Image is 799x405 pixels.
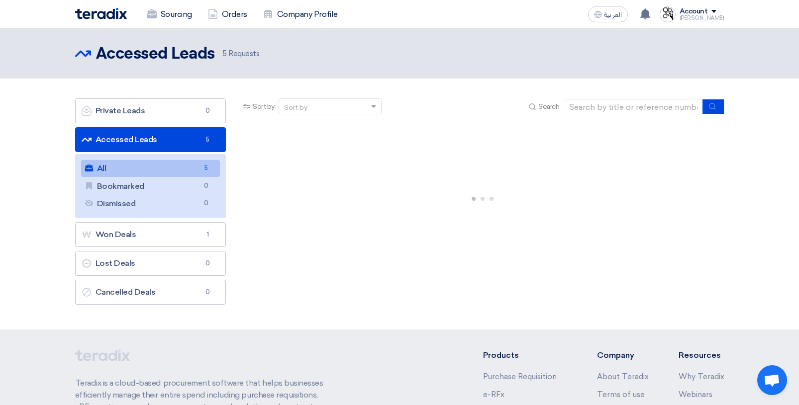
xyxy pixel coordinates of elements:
[201,258,213,268] span: 0
[139,3,200,25] a: Sourcing
[253,101,275,112] span: Sort by
[597,372,649,381] a: About Teradix
[679,349,724,361] li: Resources
[223,48,260,60] span: Requests
[604,11,622,18] span: العربية
[75,127,226,152] a: Accessed Leads5
[75,280,226,305] a: Cancelled Deals0
[597,349,649,361] li: Company
[200,163,212,173] span: 5
[200,198,212,209] span: 0
[201,106,213,116] span: 0
[223,49,227,58] span: 5
[483,390,504,399] a: e-RFx
[564,99,703,114] input: Search by title or reference number
[483,349,567,361] li: Products
[81,160,220,177] a: All
[483,372,557,381] a: Purchase Requisition
[75,8,127,19] img: Teradix logo
[680,15,724,21] div: [PERSON_NAME]
[679,372,724,381] a: Why Teradix
[75,222,226,247] a: Won Deals1
[201,287,213,297] span: 0
[75,98,226,123] a: Private Leads0
[284,102,307,113] div: Sort by
[757,365,787,395] a: Open chat
[597,390,645,399] a: Terms of use
[81,195,220,212] a: Dismissed
[660,6,676,22] img: intergear_Trade_logo_1756409606822.jpg
[538,101,559,112] span: Search
[588,6,628,22] button: العربية
[201,135,213,145] span: 5
[96,44,215,64] h2: Accessed Leads
[81,178,220,195] a: Bookmarked
[680,7,708,16] div: Account
[75,251,226,276] a: Lost Deals0
[200,181,212,191] span: 0
[201,230,213,240] span: 1
[200,3,255,25] a: Orders
[679,390,712,399] a: Webinars
[255,3,346,25] a: Company Profile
